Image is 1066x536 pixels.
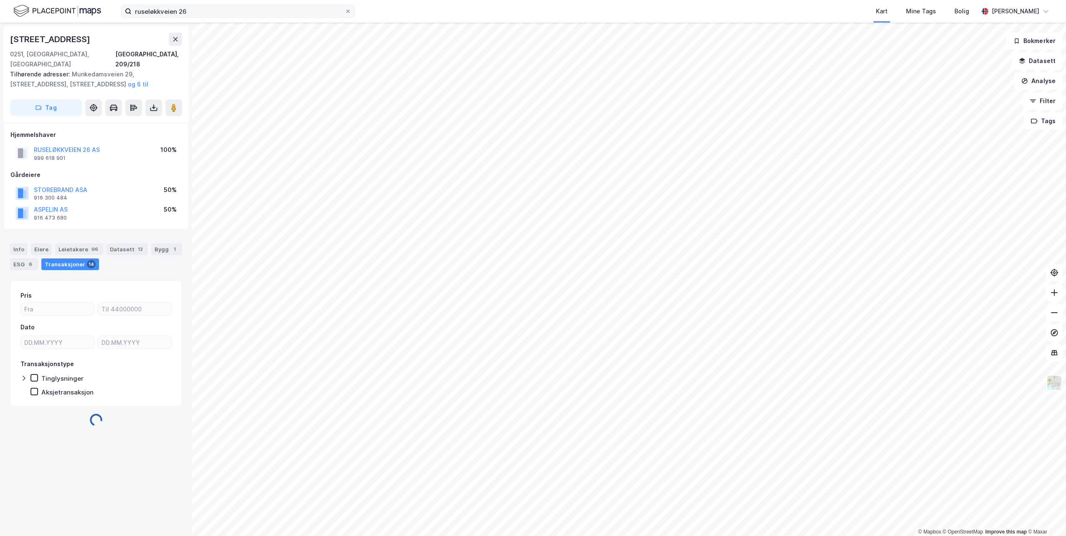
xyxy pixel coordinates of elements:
[1014,73,1063,89] button: Analyse
[992,6,1039,16] div: [PERSON_NAME]
[34,155,66,162] div: 999 618 901
[34,195,67,201] div: 916 300 484
[160,145,177,155] div: 100%
[10,99,82,116] button: Tag
[136,245,145,253] div: 12
[1024,496,1066,536] iframe: Chat Widget
[20,291,32,301] div: Pris
[1046,375,1062,391] img: Z
[34,215,67,221] div: 916 473 680
[10,243,28,255] div: Info
[985,529,1027,535] a: Improve this map
[21,303,94,315] input: Fra
[87,260,96,268] div: 14
[1012,53,1063,69] button: Datasett
[1023,93,1063,109] button: Filter
[89,413,103,427] img: spinner.a6d8c91a73a9ac5275cf975e30b51cfb.svg
[1006,33,1063,49] button: Bokmerker
[98,303,171,315] input: Til 44000000
[1024,496,1066,536] div: Kontrollprogram for chat
[918,529,941,535] a: Mapbox
[20,322,35,332] div: Dato
[26,260,35,268] div: 6
[170,245,179,253] div: 1
[20,359,74,369] div: Transaksjonstype
[55,243,103,255] div: Leietakere
[943,529,983,535] a: OpenStreetMap
[41,374,84,382] div: Tinglysninger
[151,243,182,255] div: Bygg
[21,336,94,349] input: DD.MM.YYYY
[10,69,175,89] div: Munkedamsveien 29, [STREET_ADDRESS], [STREET_ADDRESS]
[90,245,100,253] div: 96
[107,243,148,255] div: Datasett
[10,33,92,46] div: [STREET_ADDRESS]
[10,71,72,78] span: Tilhørende adresser:
[10,258,38,270] div: ESG
[164,185,177,195] div: 50%
[13,4,101,18] img: logo.f888ab2527a4732fd821a326f86c7f29.svg
[98,336,171,349] input: DD.MM.YYYY
[132,5,345,18] input: Søk på adresse, matrikkel, gårdeiere, leietakere eller personer
[10,130,182,140] div: Hjemmelshaver
[1024,113,1063,129] button: Tags
[906,6,936,16] div: Mine Tags
[876,6,888,16] div: Kart
[31,243,52,255] div: Eiere
[41,258,99,270] div: Transaksjoner
[10,49,115,69] div: 0251, [GEOGRAPHIC_DATA], [GEOGRAPHIC_DATA]
[10,170,182,180] div: Gårdeiere
[954,6,969,16] div: Bolig
[41,388,94,396] div: Aksjetransaksjon
[164,205,177,215] div: 50%
[115,49,182,69] div: [GEOGRAPHIC_DATA], 209/218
